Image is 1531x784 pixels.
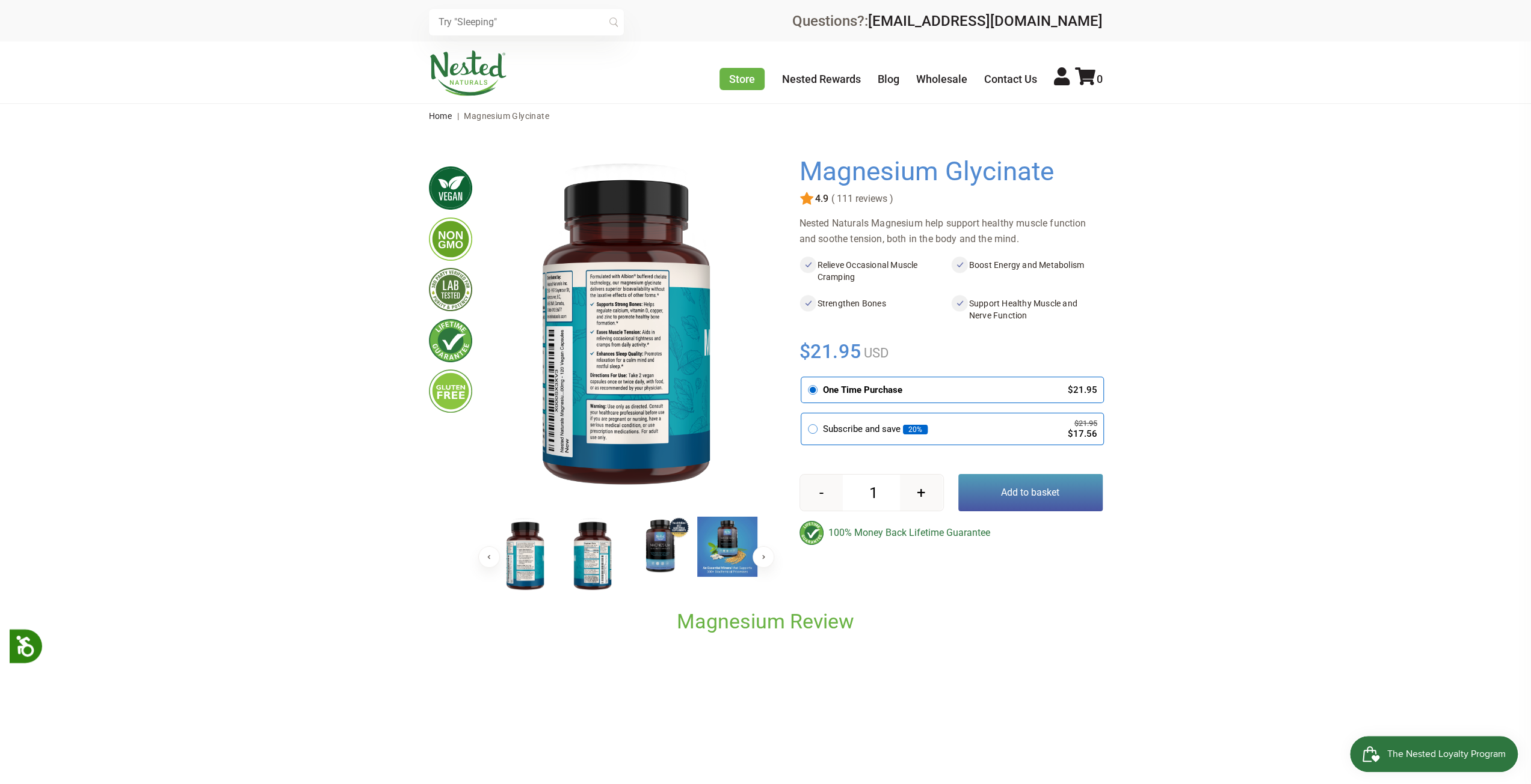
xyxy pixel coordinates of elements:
[478,546,500,568] button: Previous
[900,475,943,511] button: +
[782,73,861,85] a: Nested Rewards
[799,295,951,324] li: Strengthen Bones
[1075,73,1103,85] a: 0
[878,73,899,85] a: Blog
[429,50,507,96] img: Nested Naturals
[719,68,765,90] a: Store
[951,257,1103,285] li: Boost Energy and Metabolism
[984,73,1037,85] a: Contact Us
[799,338,861,365] span: $21.95
[753,546,774,568] button: Next
[491,157,761,506] img: Magnesium Glycinate
[799,521,1103,545] div: 100% Money Back Lifetime Guarantee
[799,192,814,206] img: star.svg
[792,14,1103,28] div: Questions?:
[951,295,1103,324] li: Support Healthy Muscle and Nerve Function
[1350,736,1519,772] iframe: Button to open loyalty program pop-up
[495,517,555,595] img: Magnesium Glycinate
[495,609,1037,634] h2: Magnesium Review
[429,9,624,35] input: Try "Sleeping"
[861,345,889,360] span: USD
[799,216,1103,247] div: Nested Naturals Magnesium help support healthy muscle function and soothe tension, both in the bo...
[868,13,1103,29] a: [EMAIL_ADDRESS][DOMAIN_NAME]
[630,517,690,577] img: Magnesium Glycinate
[800,475,843,511] button: -
[828,193,893,204] span: ( 111 reviews )
[697,517,757,577] img: Magnesium Glycinate
[799,157,1097,187] h1: Magnesium Glycinate
[562,517,623,595] img: Magnesium Glycinate
[814,193,828,204] span: 4.9
[429,166,472,210] img: vegan
[464,111,549,121] span: Magnesium Glycinate
[799,257,951,285] li: Relieve Occasional Muscle Cramping
[799,521,824,545] img: badge-lifetimeguarantee-color.svg
[454,111,462,121] span: |
[429,319,472,362] img: lifetimeguarantee
[429,369,472,413] img: glutenfree
[429,217,472,261] img: gmofree
[958,474,1103,511] button: Add to basket
[1097,73,1103,85] span: 0
[916,73,967,85] a: Wholesale
[429,268,472,311] img: thirdpartytested
[429,111,452,121] a: Home
[429,104,1103,128] nav: breadcrumbs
